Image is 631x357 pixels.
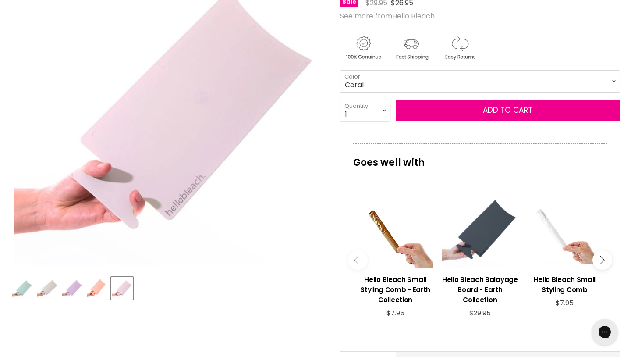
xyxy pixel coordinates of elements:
[392,11,435,21] a: Hello Bleach
[61,277,83,300] button: Hello Bleach Balayage Board
[340,100,390,121] select: Quantity
[358,268,433,309] a: View product:Hello Bleach Small Styling Comb - Earth Collection
[340,35,386,61] img: genuine.gif
[436,35,483,61] img: returns.gif
[396,100,620,121] button: Add to cart
[112,278,132,299] img: Hello Bleach Balayage Board
[527,275,603,295] h3: Hello Bleach Small Styling Comb
[11,277,33,300] button: Hello Bleach Balayage Board
[556,298,574,307] span: $7.95
[10,275,326,300] div: Product thumbnails
[37,278,57,299] img: Hello Bleach Balayage Board
[442,268,518,309] a: View product:Hello Bleach Balayage Board - Earth Collection
[386,308,404,318] span: $7.95
[483,105,532,115] span: Add to cart
[442,275,518,305] h3: Hello Bleach Balayage Board - Earth Collection
[86,277,108,300] button: Hello Bleach Balayage Board
[587,316,622,348] iframe: Gorgias live chat messenger
[36,277,58,300] button: Hello Bleach Balayage Board
[469,308,491,318] span: $29.95
[527,268,603,299] a: View product:Hello Bleach Small Styling Comb
[62,278,82,299] img: Hello Bleach Balayage Board
[87,278,107,299] img: Hello Bleach Balayage Board
[340,11,435,21] span: See more from
[353,143,607,172] p: Goes well with
[12,278,32,299] img: Hello Bleach Balayage Board
[111,277,133,300] button: Hello Bleach Balayage Board
[358,275,433,305] h3: Hello Bleach Small Styling Comb - Earth Collection
[388,35,435,61] img: shipping.gif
